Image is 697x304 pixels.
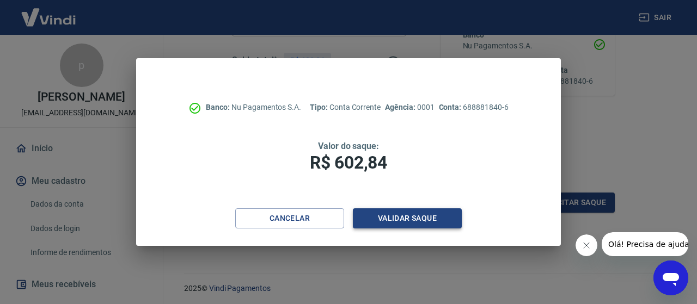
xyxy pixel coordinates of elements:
[318,141,379,151] span: Valor do saque:
[310,102,381,113] p: Conta Corrente
[7,8,91,16] span: Olá! Precisa de ajuda?
[602,232,688,256] iframe: Mensagem da empresa
[653,260,688,295] iframe: Botão para abrir a janela de mensagens
[385,102,434,113] p: 0001
[385,103,417,111] span: Agência:
[439,102,509,113] p: 688881840-6
[439,103,463,111] span: Conta:
[310,152,387,173] span: R$ 602,84
[235,208,344,228] button: Cancelar
[206,103,231,111] span: Banco:
[576,234,597,256] iframe: Fechar mensagem
[310,103,329,111] span: Tipo:
[353,208,462,228] button: Validar saque
[206,102,301,113] p: Nu Pagamentos S.A.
